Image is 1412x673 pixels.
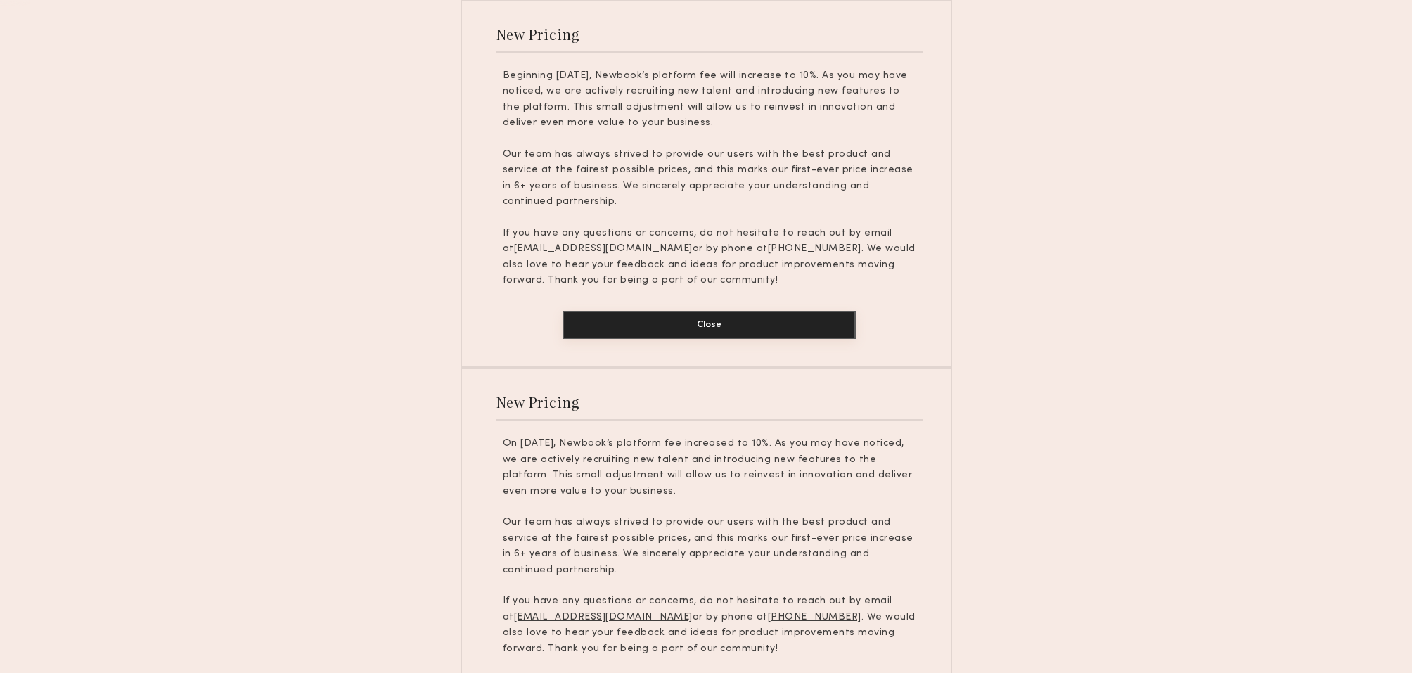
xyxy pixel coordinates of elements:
[514,244,693,253] u: [EMAIL_ADDRESS][DOMAIN_NAME]
[768,244,861,253] u: [PHONE_NUMBER]
[503,436,916,499] p: On [DATE], Newbook’s platform fee increased to 10%. As you may have noticed, we are actively recr...
[514,613,693,622] u: [EMAIL_ADDRESS][DOMAIN_NAME]
[503,594,916,657] p: If you have any questions or concerns, do not hesitate to reach out by email at or by phone at . ...
[496,25,580,44] div: New Pricing
[503,226,916,289] p: If you have any questions or concerns, do not hesitate to reach out by email at or by phone at . ...
[496,392,580,411] div: New Pricing
[503,147,916,210] p: Our team has always strived to provide our users with the best product and service at the fairest...
[503,515,916,578] p: Our team has always strived to provide our users with the best product and service at the fairest...
[768,613,861,622] u: [PHONE_NUMBER]
[503,68,916,132] p: Beginning [DATE], Newbook’s platform fee will increase to 10%. As you may have noticed, we are ac...
[563,311,856,339] button: Close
